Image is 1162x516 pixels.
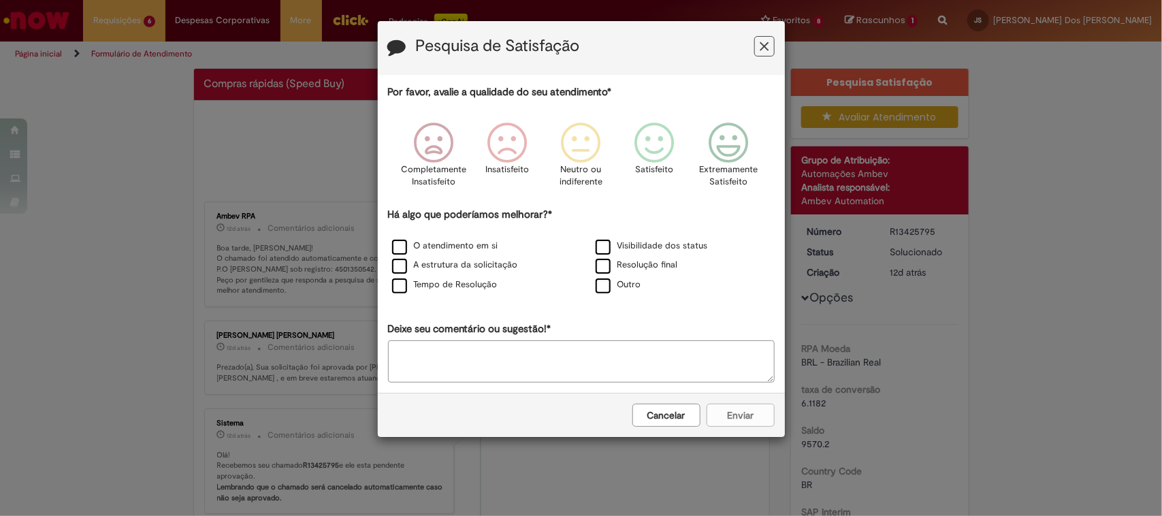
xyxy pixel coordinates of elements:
[546,112,615,206] div: Neutro ou indiferente
[620,112,690,206] div: Satisfeito
[472,112,542,206] div: Insatisfeito
[596,240,708,253] label: Visibilidade dos status
[401,163,466,189] p: Completamente Insatisfeito
[699,163,758,189] p: Extremamente Satisfeito
[388,85,612,99] label: Por favor, avalie a qualidade do seu atendimento*
[392,240,498,253] label: O atendimento em si
[392,259,518,272] label: A estrutura da solicitação
[632,404,700,427] button: Cancelar
[416,37,580,55] label: Pesquisa de Satisfação
[596,259,678,272] label: Resolução final
[636,163,674,176] p: Satisfeito
[596,278,641,291] label: Outro
[388,208,775,295] div: Há algo que poderíamos melhorar?*
[694,112,763,206] div: Extremamente Satisfeito
[556,163,605,189] p: Neutro ou indiferente
[399,112,468,206] div: Completamente Insatisfeito
[388,322,551,336] label: Deixe seu comentário ou sugestão!*
[392,278,498,291] label: Tempo de Resolução
[485,163,529,176] p: Insatisfeito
